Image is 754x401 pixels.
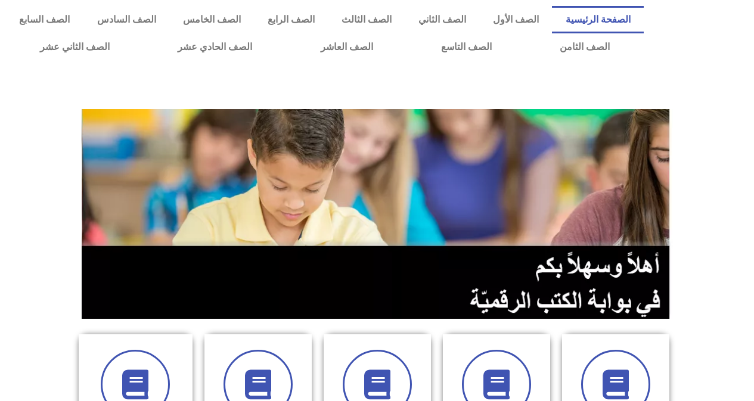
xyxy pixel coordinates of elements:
a: الصف العاشر [287,33,407,61]
a: الصف التاسع [407,33,526,61]
a: الصفحة الرئيسية [552,6,644,33]
a: الصف الحادي عشر [144,33,286,61]
a: الصف الأول [479,6,552,33]
a: الصف الثامن [526,33,644,61]
a: الصف الرابع [254,6,328,33]
a: الصف الثاني عشر [6,33,144,61]
a: الصف الخامس [169,6,254,33]
a: الصف الثاني [405,6,479,33]
a: الصف السابع [6,6,83,33]
a: الصف الثالث [328,6,405,33]
a: الصف السادس [83,6,169,33]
